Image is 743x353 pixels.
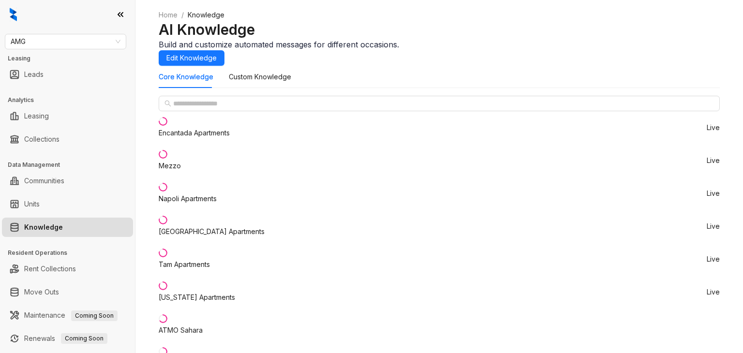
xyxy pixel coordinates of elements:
[24,65,44,84] a: Leads
[707,289,720,295] span: Live
[11,34,120,49] span: AMG
[24,282,59,302] a: Move Outs
[2,130,133,149] li: Collections
[707,223,720,230] span: Live
[2,329,133,348] li: Renewals
[159,39,720,50] div: Build and customize automated messages for different occasions.
[159,20,720,39] h2: AI Knowledge
[2,218,133,237] li: Knowledge
[2,171,133,191] li: Communities
[164,100,171,107] span: search
[188,11,224,19] span: Knowledge
[24,130,59,149] a: Collections
[159,50,224,66] button: Edit Knowledge
[2,306,133,325] li: Maintenance
[2,106,133,126] li: Leasing
[2,282,133,302] li: Move Outs
[159,128,230,138] div: Encantada Apartments
[2,194,133,214] li: Units
[157,10,179,20] a: Home
[71,310,118,321] span: Coming Soon
[159,292,235,303] div: [US_STATE] Apartments
[166,53,217,63] span: Edit Knowledge
[2,65,133,84] li: Leads
[24,218,63,237] a: Knowledge
[8,54,135,63] h3: Leasing
[707,157,720,164] span: Live
[8,161,135,169] h3: Data Management
[181,10,184,20] li: /
[159,161,181,171] div: Mezzo
[707,256,720,263] span: Live
[159,259,210,270] div: Tam Apartments
[8,96,135,104] h3: Analytics
[8,249,135,257] h3: Resident Operations
[24,194,40,214] a: Units
[61,333,107,344] span: Coming Soon
[159,193,217,204] div: Napoli Apartments
[159,226,265,237] div: [GEOGRAPHIC_DATA] Apartments
[707,124,720,131] span: Live
[159,325,203,336] div: ATMO Sahara
[24,259,76,279] a: Rent Collections
[10,8,17,21] img: logo
[229,72,291,82] div: Custom Knowledge
[707,190,720,197] span: Live
[24,171,64,191] a: Communities
[2,259,133,279] li: Rent Collections
[159,72,213,82] div: Core Knowledge
[24,106,49,126] a: Leasing
[24,329,107,348] a: RenewalsComing Soon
